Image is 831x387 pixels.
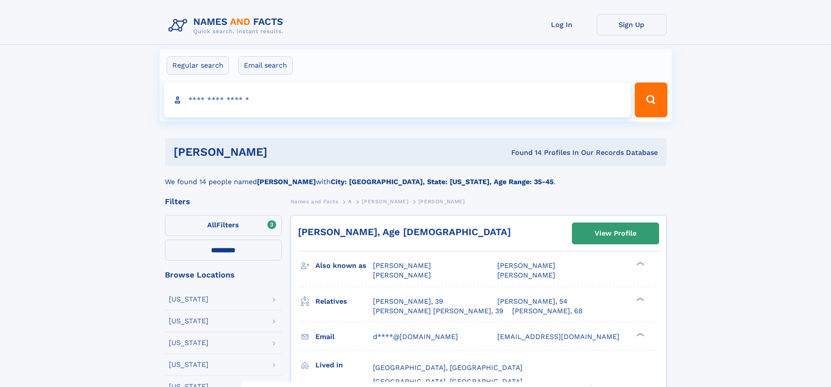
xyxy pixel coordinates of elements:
[238,56,293,75] label: Email search
[373,306,503,316] a: [PERSON_NAME] [PERSON_NAME], 39
[315,329,373,344] h3: Email
[164,82,631,117] input: search input
[315,258,373,273] h3: Also known as
[315,358,373,373] h3: Lived in
[512,306,583,316] a: [PERSON_NAME], 68
[167,56,229,75] label: Regular search
[373,377,523,386] span: [GEOGRAPHIC_DATA], [GEOGRAPHIC_DATA]
[169,361,209,368] div: [US_STATE]
[174,147,390,158] h1: [PERSON_NAME]
[257,178,316,186] b: [PERSON_NAME]
[165,166,667,187] div: We found 14 people named with .
[315,294,373,309] h3: Relatives
[527,14,597,35] a: Log In
[497,297,568,306] a: [PERSON_NAME], 54
[597,14,667,35] a: Sign Up
[389,148,658,158] div: Found 14 Profiles In Our Records Database
[165,198,282,205] div: Filters
[595,223,636,243] div: View Profile
[373,363,523,372] span: [GEOGRAPHIC_DATA], [GEOGRAPHIC_DATA]
[362,199,408,205] span: [PERSON_NAME]
[165,215,282,236] label: Filters
[169,339,209,346] div: [US_STATE]
[497,332,619,341] span: [EMAIL_ADDRESS][DOMAIN_NAME]
[634,296,645,302] div: ❯
[572,223,659,244] a: View Profile
[634,261,645,267] div: ❯
[169,296,209,303] div: [US_STATE]
[635,82,667,117] button: Search Button
[165,271,282,279] div: Browse Locations
[165,14,291,38] img: Logo Names and Facts
[362,196,408,207] a: [PERSON_NAME]
[348,196,352,207] a: A
[373,297,443,306] a: [PERSON_NAME], 39
[331,178,554,186] b: City: [GEOGRAPHIC_DATA], State: [US_STATE], Age Range: 35-45
[373,261,431,270] span: [PERSON_NAME]
[373,271,431,279] span: [PERSON_NAME]
[497,261,555,270] span: [PERSON_NAME]
[634,332,645,337] div: ❯
[298,226,511,237] a: [PERSON_NAME], Age [DEMOGRAPHIC_DATA]
[291,196,339,207] a: Names and Facts
[169,318,209,325] div: [US_STATE]
[418,199,465,205] span: [PERSON_NAME]
[497,271,555,279] span: [PERSON_NAME]
[207,221,216,229] span: All
[348,199,352,205] span: A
